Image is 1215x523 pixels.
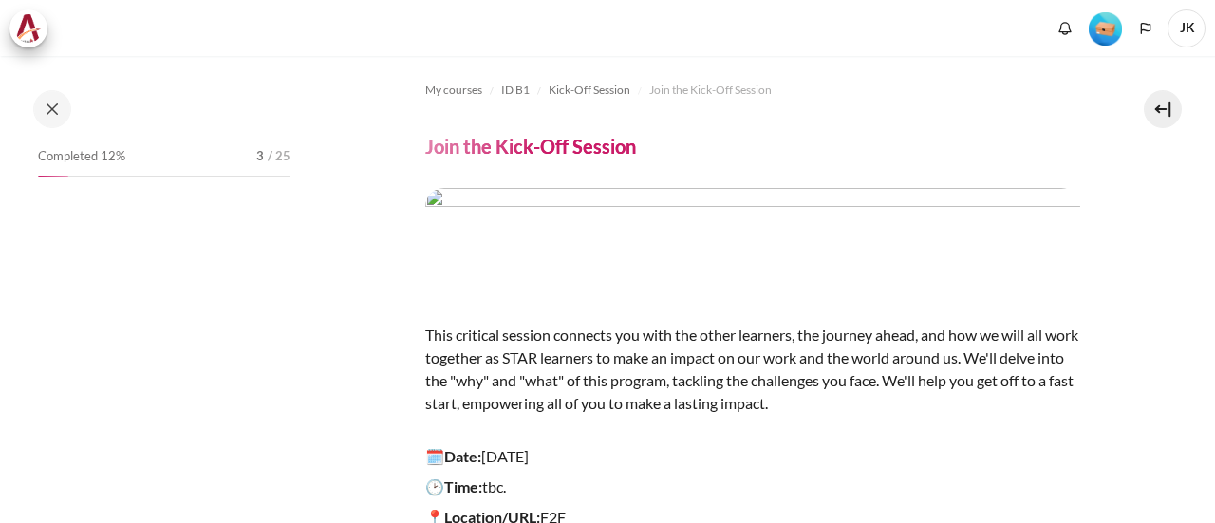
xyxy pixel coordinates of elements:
img: Level #1 [1089,12,1122,46]
span: ID B1 [501,82,530,99]
a: Level #1 [1081,10,1130,46]
span: JK [1168,9,1206,47]
img: Architeck [15,14,42,43]
span: My courses [425,82,482,99]
span: / 25 [268,147,290,166]
span: Completed 12% [38,147,125,166]
a: User menu [1168,9,1206,47]
span: 3 [256,147,264,166]
strong: 🕑Time: [425,477,482,495]
button: Languages [1131,14,1160,43]
nav: Navigation bar [425,75,1080,105]
p: This critical session connects you with the other learners, the journey ahead, and how we will al... [425,301,1080,438]
a: ID B1 [501,79,530,102]
a: Join the Kick-Off Session [649,79,772,102]
div: Show notification window with no new notifications [1051,14,1079,43]
strong: 🗓️Date: [425,447,481,465]
span: tbc. [482,477,506,495]
div: Level #1 [1089,10,1122,46]
div: 12% [38,176,68,177]
span: Kick-Off Session [549,82,630,99]
h4: Join the Kick-Off Session [425,134,636,159]
a: Kick-Off Session [549,79,630,102]
p: [DATE] [425,445,1080,468]
span: Join the Kick-Off Session [649,82,772,99]
a: My courses [425,79,482,102]
a: Architeck Architeck [9,9,57,47]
